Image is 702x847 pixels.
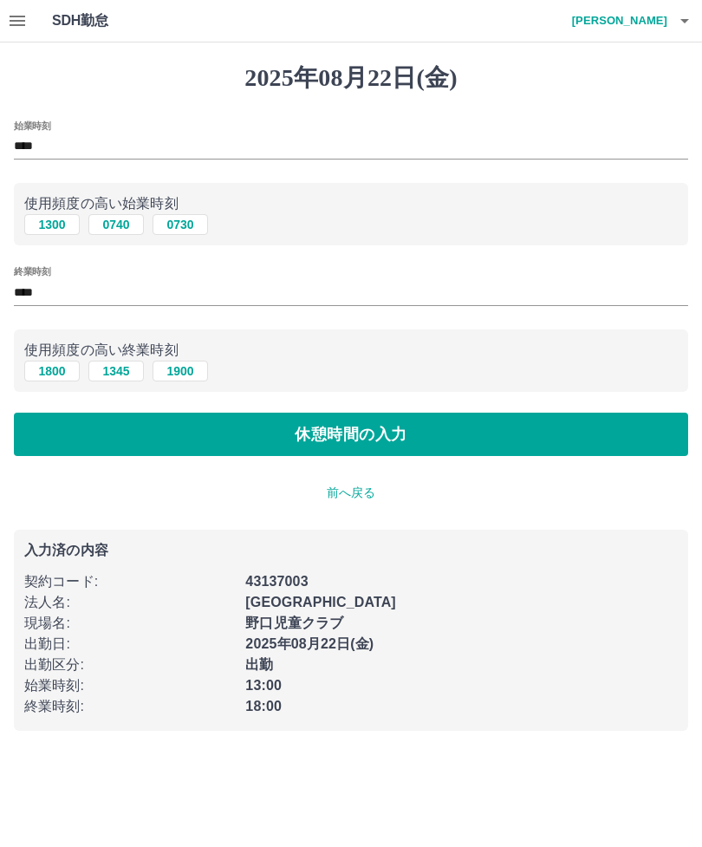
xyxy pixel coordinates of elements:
[153,214,208,235] button: 0730
[24,675,235,696] p: 始業時刻 :
[24,361,80,381] button: 1800
[88,361,144,381] button: 1345
[245,616,343,630] b: 野口児童クラブ
[14,119,50,132] label: 始業時刻
[245,699,282,713] b: 18:00
[24,634,235,655] p: 出勤日 :
[14,63,688,93] h1: 2025年08月22日(金)
[245,636,374,651] b: 2025年08月22日(金)
[24,193,678,214] p: 使用頻度の高い始業時刻
[24,655,235,675] p: 出勤区分 :
[245,678,282,693] b: 13:00
[24,592,235,613] p: 法人名 :
[14,413,688,456] button: 休憩時間の入力
[24,214,80,235] button: 1300
[24,340,678,361] p: 使用頻度の高い終業時刻
[24,696,235,717] p: 終業時刻 :
[24,544,678,557] p: 入力済の内容
[153,361,208,381] button: 1900
[245,657,273,672] b: 出勤
[245,574,308,589] b: 43137003
[24,613,235,634] p: 現場名 :
[24,571,235,592] p: 契約コード :
[88,214,144,235] button: 0740
[14,484,688,502] p: 前へ戻る
[14,265,50,278] label: 終業時刻
[245,595,396,609] b: [GEOGRAPHIC_DATA]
